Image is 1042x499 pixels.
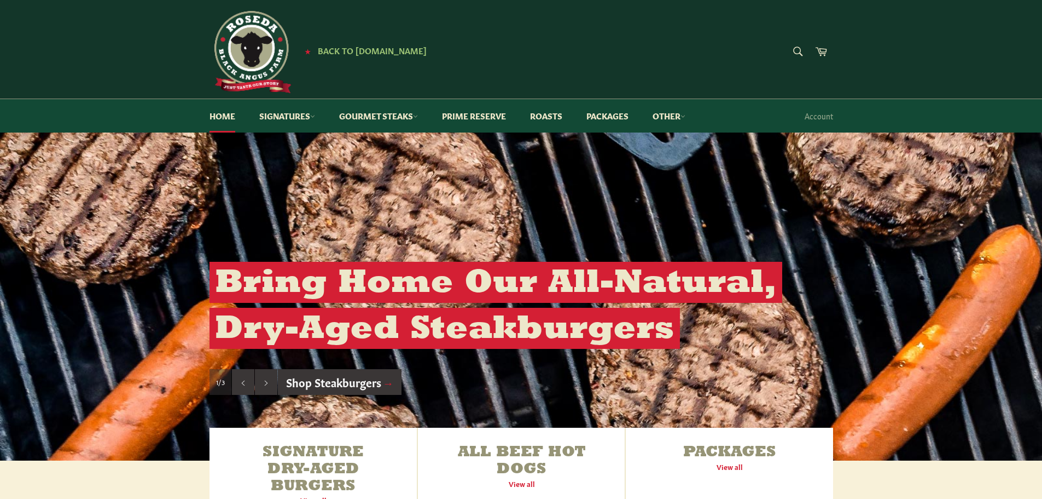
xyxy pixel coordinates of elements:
[232,369,254,395] button: Previous slide
[799,100,839,132] a: Account
[216,377,225,387] span: 1/3
[431,99,517,133] a: Prime Reserve
[575,99,639,133] a: Packages
[209,369,231,395] div: Slide 1, current
[328,99,429,133] a: Gourmet Steaks
[299,47,427,55] a: ★ Back to [DOMAIN_NAME]
[248,99,326,133] a: Signatures
[199,99,246,133] a: Home
[383,374,394,389] span: →
[255,369,277,395] button: Next slide
[318,44,427,56] span: Back to [DOMAIN_NAME]
[209,262,782,349] h2: Bring Home Our All-Natural, Dry-Aged Steakburgers
[519,99,573,133] a: Roasts
[278,369,402,395] a: Shop Steakburgers
[642,99,696,133] a: Other
[305,47,311,55] span: ★
[209,11,292,93] img: Roseda Beef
